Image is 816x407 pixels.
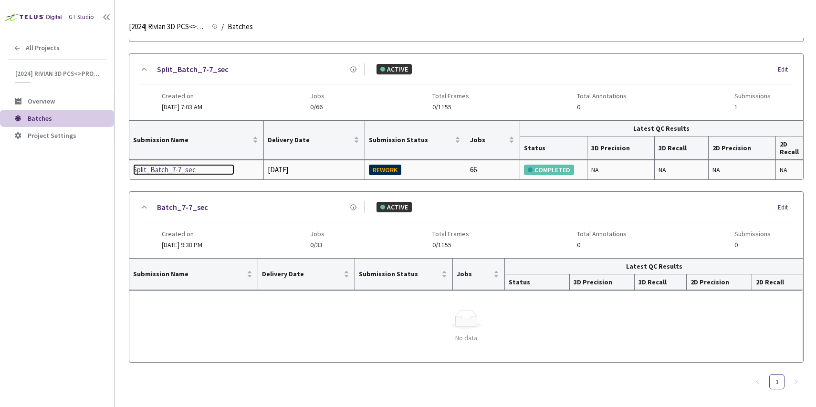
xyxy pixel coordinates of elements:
th: 3D Precision [587,136,655,160]
th: 2D Recall [752,274,803,290]
span: Created on [162,92,202,100]
div: Split_Batch_7-7_secACTIVEEditCreated on[DATE] 7:03 AMJobs0/66Total Frames0/1155Total Annotations0... [129,54,803,120]
span: Jobs [470,136,507,144]
th: 3D Precision [570,274,635,290]
span: Submission Name [133,136,251,144]
div: NA [712,165,772,175]
th: Latest QC Results [520,121,803,136]
span: 1 [734,104,771,111]
span: 0 [577,241,627,249]
div: ACTIVE [377,64,412,74]
span: [2024] Rivian 3D PCS<>Production [129,21,206,32]
span: 0 [734,241,771,249]
a: 1 [770,375,784,389]
th: 3D Recall [635,274,687,290]
div: [DATE] [268,164,361,176]
div: Batch_7-7_secACTIVEEditCreated on[DATE] 9:38 PMJobs0/33Total Frames0/1155Total Annotations0Submis... [129,192,803,258]
span: Submission Status [369,136,453,144]
span: Delivery Date [262,270,342,278]
th: Delivery Date [264,121,365,160]
div: ACTIVE [377,202,412,212]
button: right [788,374,804,389]
span: Total Annotations [577,230,627,238]
div: COMPLETED [524,165,574,175]
span: Total Annotations [577,92,627,100]
th: Status [505,274,570,290]
button: left [750,374,765,389]
span: 0/66 [310,104,324,111]
span: Submission Name [133,270,245,278]
span: 0/1155 [432,104,469,111]
span: Batches [28,114,52,123]
div: GT Studio [69,13,94,22]
span: Batches [228,21,253,32]
div: NA [659,165,704,175]
span: [2024] Rivian 3D PCS<>Production [15,70,101,78]
th: Latest QC Results [505,259,803,274]
th: 3D Recall [655,136,709,160]
span: Submission Status [359,270,439,278]
div: 66 [470,164,516,176]
span: Delivery Date [268,136,352,144]
a: Split_Batch_7-7_sec [157,63,229,75]
li: Previous Page [750,374,765,389]
span: Submissions [734,92,771,100]
a: Batch_7-7_sec [157,201,208,213]
th: Delivery Date [258,259,355,290]
th: Submission Name [129,121,264,160]
th: Submission Name [129,259,258,290]
div: No data [137,333,795,343]
th: Submission Status [355,259,452,290]
span: [DATE] 9:38 PM [162,240,202,249]
span: Total Frames [432,92,469,100]
span: Submissions [734,230,771,238]
div: REWORK [369,165,401,175]
span: [DATE] 7:03 AM [162,103,202,111]
th: Jobs [466,121,520,160]
span: Jobs [457,270,492,278]
span: All Projects [26,44,60,52]
th: Jobs [453,259,505,290]
div: Edit [778,203,794,212]
div: Edit [778,65,794,74]
th: Status [520,136,587,160]
span: Created on [162,230,202,238]
div: NA [591,165,650,175]
span: 0 [577,104,627,111]
span: Overview [28,97,55,105]
th: Submission Status [365,121,466,160]
span: right [793,379,799,385]
span: left [755,379,761,385]
th: 2D Recall [776,136,803,160]
span: 0/1155 [432,241,469,249]
div: NA [780,165,799,175]
span: 0/33 [310,241,324,249]
th: 2D Precision [687,274,752,290]
span: Jobs [310,92,324,100]
li: Next Page [788,374,804,389]
span: Jobs [310,230,324,238]
li: / [221,21,224,32]
span: Total Frames [432,230,469,238]
th: 2D Precision [709,136,776,160]
a: Split_Batch_7-7_sec [133,164,234,176]
span: Project Settings [28,131,76,140]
